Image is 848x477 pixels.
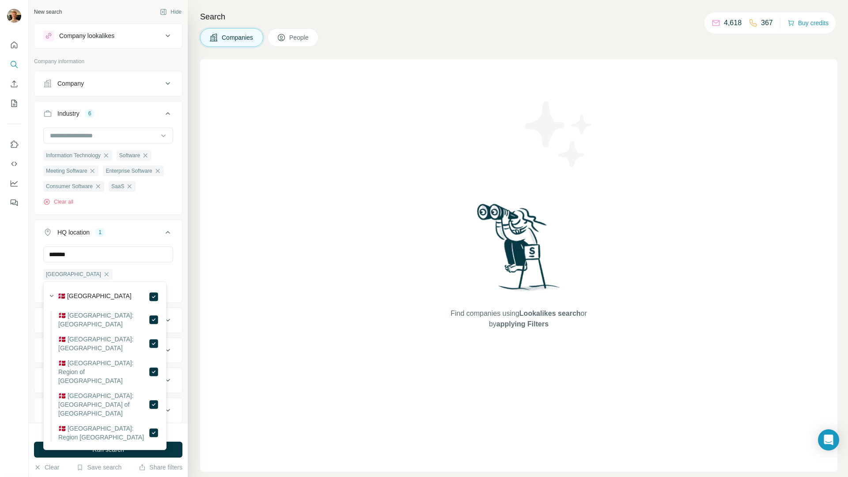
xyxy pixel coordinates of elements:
[761,18,773,28] p: 367
[57,79,84,88] div: Company
[57,109,79,118] div: Industry
[448,308,589,329] span: Find companies using or by
[85,110,95,117] div: 6
[46,270,101,278] span: [GEOGRAPHIC_DATA]
[46,167,87,175] span: Meeting Software
[111,182,124,190] span: SaaS
[34,73,182,94] button: Company
[76,463,121,472] button: Save search
[7,136,21,152] button: Use Surfe on LinkedIn
[119,151,140,159] span: Software
[58,335,148,352] label: 🇩🇰 [GEOGRAPHIC_DATA]: [GEOGRAPHIC_DATA]
[289,33,310,42] span: People
[58,291,132,302] label: 🇩🇰 [GEOGRAPHIC_DATA]
[106,167,152,175] span: Enterprise Software
[58,424,148,442] label: 🇩🇰 [GEOGRAPHIC_DATA]: Region [GEOGRAPHIC_DATA]
[724,18,742,28] p: 4,618
[7,37,21,53] button: Quick start
[7,95,21,111] button: My lists
[34,442,182,458] button: Run search
[58,311,148,329] label: 🇩🇰 [GEOGRAPHIC_DATA]: [GEOGRAPHIC_DATA]
[34,340,182,361] button: Employees (size)
[34,222,182,246] button: HQ location1
[58,391,148,418] label: 🇩🇰 [GEOGRAPHIC_DATA]: [GEOGRAPHIC_DATA] of [GEOGRAPHIC_DATA]
[57,228,90,237] div: HQ location
[154,5,188,19] button: Hide
[519,95,598,174] img: Surfe Illustration - Stars
[519,310,581,317] span: Lookalikes search
[818,429,839,450] div: Open Intercom Messenger
[58,359,148,385] label: 🇩🇰 [GEOGRAPHIC_DATA]: Region of [GEOGRAPHIC_DATA]
[139,463,182,472] button: Share filters
[46,151,101,159] span: Information Technology
[34,310,182,331] button: Annual revenue ($)
[34,400,182,421] button: Keywords
[7,195,21,211] button: Feedback
[7,76,21,92] button: Enrich CSV
[496,320,549,328] span: applying Filters
[7,156,21,172] button: Use Surfe API
[34,8,62,16] div: New search
[46,182,93,190] span: Consumer Software
[7,175,21,191] button: Dashboard
[34,25,182,46] button: Company lookalikes
[95,228,105,236] div: 1
[43,198,73,206] button: Clear all
[200,11,837,23] h4: Search
[34,370,182,391] button: Technologies
[34,57,182,65] p: Company information
[59,31,114,40] div: Company lookalikes
[7,9,21,23] img: Avatar
[34,463,59,472] button: Clear
[473,201,565,300] img: Surfe Illustration - Woman searching with binoculars
[34,103,182,128] button: Industry6
[222,33,254,42] span: Companies
[7,57,21,72] button: Search
[787,17,829,29] button: Buy credits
